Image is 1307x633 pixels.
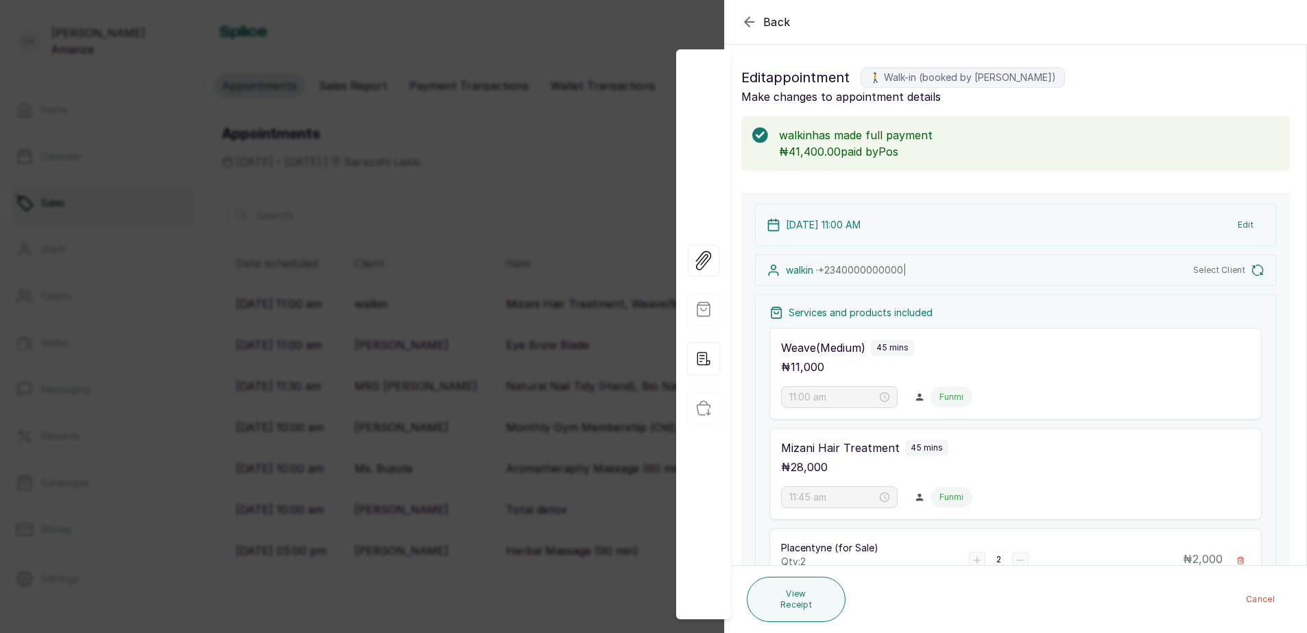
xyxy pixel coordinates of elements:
span: 11,000 [791,360,824,374]
p: walkin has made full payment [779,127,1279,143]
p: Funmi [939,492,963,503]
input: Select time [789,390,877,405]
p: Placentyne (for Sale) [781,541,969,555]
p: ₦41,400.00 paid by Pos [779,143,1279,160]
button: Edit [1227,213,1264,237]
p: 45 mins [911,442,943,453]
p: 45 mins [876,342,909,353]
button: View Receipt [747,577,846,622]
p: walkin · [786,263,907,277]
button: Back [741,14,791,30]
button: Cancel [1235,587,1286,612]
p: Make changes to appointment details [741,88,1290,105]
span: 2,000 [1192,552,1223,566]
p: ₦ [781,359,824,375]
p: Funmi [939,392,963,403]
span: Select Client [1193,265,1245,276]
p: Qty: 2 [781,555,969,569]
label: 🚶 Walk-in (booked by [PERSON_NAME]) [861,67,1065,88]
span: +234 0000000000 | [818,264,907,276]
p: 2 [996,554,1001,565]
p: [DATE] 11:00 AM [786,218,861,232]
button: Select Client [1193,263,1264,277]
p: ₦ [781,459,828,475]
p: ₦ [1183,551,1223,570]
input: Select time [789,490,877,505]
span: 28,000 [791,460,828,474]
p: Weave(Medium) [781,339,865,356]
span: Back [763,14,791,30]
p: Services and products included [789,306,933,320]
p: Mizani Hair Treatment [781,440,900,456]
span: Edit appointment [741,67,850,88]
